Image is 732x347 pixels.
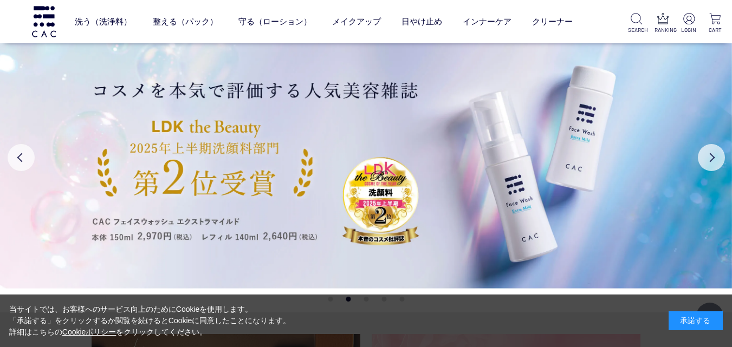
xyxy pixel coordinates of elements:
a: インナーケア [463,7,511,36]
a: 洗う（洗浄料） [75,7,132,36]
a: SEARCH [628,13,645,34]
div: 承諾する [669,311,723,330]
img: logo [30,6,57,37]
a: クリーナー [532,7,573,36]
a: 整える（パック） [153,7,218,36]
a: 守る（ローション） [238,7,312,36]
p: CART [707,26,723,34]
p: SEARCH [628,26,645,34]
button: Previous [8,144,35,171]
p: LOGIN [681,26,697,34]
p: RANKING [655,26,671,34]
a: LOGIN [681,13,697,34]
a: メイクアップ [332,7,381,36]
div: 当サイトでは、お客様へのサービス向上のためにCookieを使用します。 「承諾する」をクリックするか閲覧を続けるとCookieに同意したことになります。 詳細はこちらの をクリックしてください。 [9,304,291,338]
button: Next [698,144,725,171]
a: Cookieポリシー [62,328,116,336]
a: RANKING [655,13,671,34]
a: CART [707,13,723,34]
a: 日やけ止め [401,7,442,36]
